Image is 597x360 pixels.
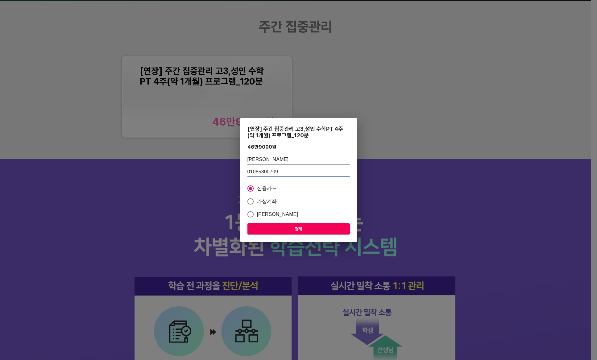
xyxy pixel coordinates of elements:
span: 가상계좌 [257,198,277,205]
button: 결제 [247,223,350,235]
span: 결제 [252,225,345,233]
span: 신용카드 [257,185,277,192]
span: [PERSON_NAME] [257,211,298,218]
input: 학생 이름 [247,155,350,165]
div: 46만9000 원 [247,144,276,150]
div: [연장] 주간 집중관리 고3,성인 수학PT 4주(약 1개월) 프로그램_120분 [247,126,350,139]
input: 학생 연락처 [247,167,350,177]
